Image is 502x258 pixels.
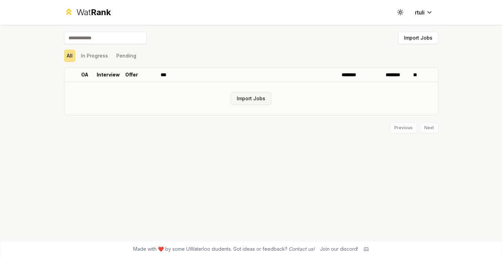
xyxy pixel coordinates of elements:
button: Import Jobs [398,32,438,44]
p: OA [81,71,88,78]
a: Contact us! [289,246,314,252]
div: Wat [76,7,111,18]
button: Import Jobs [231,92,271,105]
button: Pending [114,50,139,62]
button: All [64,50,75,62]
p: Offer [125,71,138,78]
span: rtuli [415,8,425,17]
button: rtuli [409,6,438,19]
button: In Progress [78,50,111,62]
div: Join our discord! [320,246,358,252]
a: WatRank [64,7,111,18]
span: Rank [91,7,111,17]
p: Interview [97,71,120,78]
span: Made with ❤️ by some UWaterloo students. Got ideas or feedback? [133,246,314,252]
